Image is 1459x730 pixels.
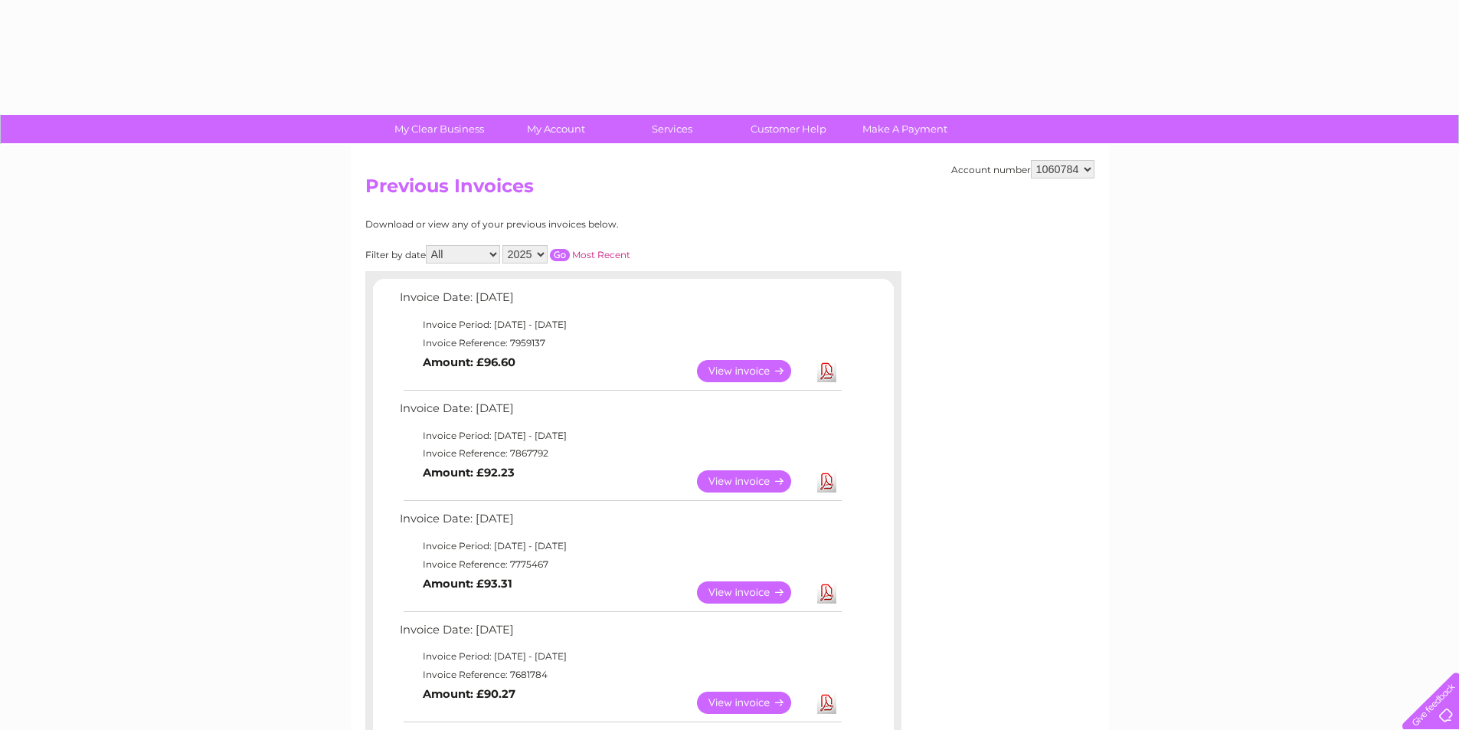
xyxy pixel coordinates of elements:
td: Invoice Period: [DATE] - [DATE] [396,647,844,666]
a: View [697,360,810,382]
a: Download [817,581,836,604]
td: Invoice Date: [DATE] [396,287,844,316]
td: Invoice Reference: 7867792 [396,444,844,463]
td: Invoice Reference: 7681784 [396,666,844,684]
h2: Previous Invoices [365,175,1094,205]
a: Download [817,360,836,382]
b: Amount: £92.23 [423,466,515,480]
td: Invoice Reference: 7959137 [396,334,844,352]
td: Invoice Period: [DATE] - [DATE] [396,537,844,555]
a: Download [817,470,836,493]
td: Invoice Reference: 7775467 [396,555,844,574]
div: Download or view any of your previous invoices below. [365,219,767,230]
td: Invoice Period: [DATE] - [DATE] [396,316,844,334]
a: Download [817,692,836,714]
a: My Account [492,115,619,143]
a: View [697,470,810,493]
a: Services [609,115,735,143]
a: Customer Help [725,115,852,143]
td: Invoice Period: [DATE] - [DATE] [396,427,844,445]
b: Amount: £96.60 [423,355,515,369]
b: Amount: £93.31 [423,577,512,591]
a: View [697,581,810,604]
a: View [697,692,810,714]
div: Filter by date [365,245,767,264]
td: Invoice Date: [DATE] [396,398,844,427]
a: Most Recent [572,249,630,260]
td: Invoice Date: [DATE] [396,620,844,648]
a: My Clear Business [376,115,502,143]
td: Invoice Date: [DATE] [396,509,844,537]
div: Account number [951,160,1094,178]
b: Amount: £90.27 [423,687,515,701]
a: Make A Payment [842,115,968,143]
